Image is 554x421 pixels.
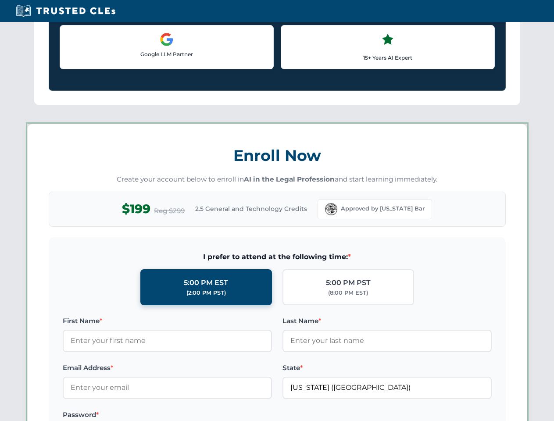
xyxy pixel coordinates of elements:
div: (2:00 PM PST) [186,289,226,297]
strong: AI in the Legal Profession [244,175,335,183]
input: Enter your last name [282,330,492,352]
span: Reg $299 [154,206,185,216]
input: Florida (FL) [282,377,492,399]
span: 2.5 General and Technology Credits [195,204,307,214]
div: 5:00 PM EST [184,277,228,289]
label: Password [63,410,272,420]
span: I prefer to attend at the following time: [63,251,492,263]
p: 15+ Years AI Expert [288,54,487,62]
label: Last Name [282,316,492,326]
img: Google [160,32,174,46]
div: (8:00 PM EST) [328,289,368,297]
img: Florida Bar [325,203,337,215]
div: 5:00 PM PST [326,277,371,289]
label: State [282,363,492,373]
label: Email Address [63,363,272,373]
p: Create your account below to enroll in and start learning immediately. [49,175,506,185]
span: Approved by [US_STATE] Bar [341,204,425,213]
label: First Name [63,316,272,326]
input: Enter your email [63,377,272,399]
p: Google LLM Partner [67,50,266,58]
img: Trusted CLEs [13,4,118,18]
span: $199 [122,199,150,219]
h3: Enroll Now [49,142,506,169]
input: Enter your first name [63,330,272,352]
